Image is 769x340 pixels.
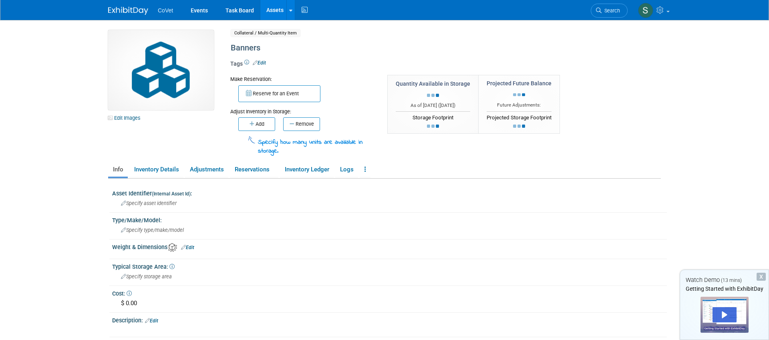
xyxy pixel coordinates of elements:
div: Type/Make/Model: [112,214,667,224]
div: Cost: [112,288,667,298]
span: Collateral / Multi-Quantity Item [230,29,301,37]
img: Collateral-Icon-2.png [108,30,214,110]
div: Quantity Available in Storage [396,80,470,88]
div: Weight & Dimensions [112,241,667,252]
img: Asset Weight and Dimensions [168,243,177,252]
span: Typical Storage Area: [112,264,175,270]
div: Projected Future Balance [487,79,552,87]
a: Edit Images [108,113,144,123]
small: (Internal Asset Id) [152,191,191,197]
img: ExhibitDay [108,7,148,15]
span: CoVet [158,7,173,14]
span: Search [602,8,620,14]
div: Adjust Inventory in Storage: [230,102,375,115]
div: Projected Storage Footprint [487,111,552,122]
div: Dismiss [757,273,766,281]
a: Reservations [230,163,278,177]
span: Specify type/make/model [121,227,184,233]
div: Banners [228,41,595,55]
a: Edit [181,245,194,250]
span: (13 mins) [721,278,742,283]
div: As of [DATE] ( ) [396,102,470,109]
div: Storage Footprint [396,111,470,122]
div: Tags [230,60,595,73]
button: Reserve for an Event [238,85,320,102]
a: Edit [253,60,266,66]
a: Inventory Ledger [280,163,334,177]
img: loading... [427,125,439,128]
div: Description: [112,314,667,325]
a: Edit [145,318,158,324]
img: Sara Balint [638,3,653,18]
a: Info [108,163,128,177]
a: Adjustments [185,163,228,177]
div: Getting Started with ExhibitDay [680,285,769,293]
button: Remove [283,117,320,131]
img: loading... [513,125,525,128]
span: Specify asset identifier [121,200,177,206]
div: Make Reservation: [230,75,375,83]
span: Specify how many units are available in storage. [258,138,362,155]
img: loading... [513,93,525,97]
button: Add [238,117,275,131]
a: Logs [335,163,358,177]
div: Asset Identifier : [112,187,667,197]
div: Future Adjustments: [487,102,552,109]
span: Specify storage area [121,274,172,280]
div: Watch Demo [680,276,769,284]
a: Inventory Details [129,163,183,177]
img: loading... [427,94,439,97]
div: $ 0.00 [118,297,661,310]
div: Play [713,307,737,322]
span: [DATE] [440,103,454,108]
a: Search [591,4,628,18]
